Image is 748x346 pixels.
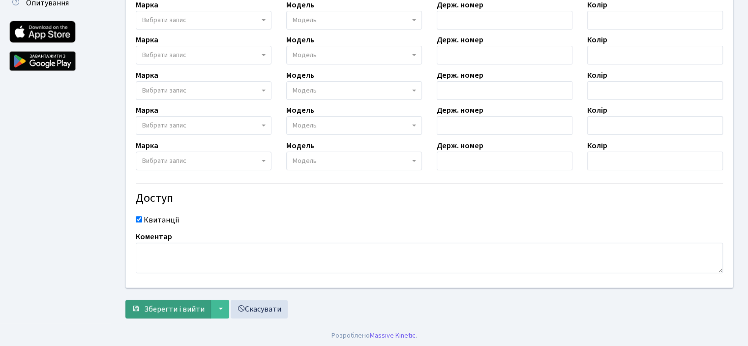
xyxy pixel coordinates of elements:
[144,214,180,226] label: Квитанції
[437,140,483,152] label: Держ. номер
[136,191,723,206] h4: Доступ
[293,86,317,95] span: Модель
[587,34,607,46] label: Колір
[136,231,172,243] label: Коментар
[142,86,186,95] span: Вибрати запис
[136,104,158,116] label: Марка
[587,104,607,116] label: Колір
[293,15,317,25] span: Модель
[437,104,483,116] label: Держ. номер
[370,330,416,341] a: Massive Kinetic
[136,69,158,81] label: Марка
[286,69,314,81] label: Модель
[136,34,158,46] label: Марка
[286,34,314,46] label: Модель
[587,140,607,152] label: Колір
[125,300,211,318] button: Зберегти і вийти
[142,50,186,60] span: Вибрати запис
[587,69,607,81] label: Колір
[286,140,314,152] label: Модель
[293,50,317,60] span: Модель
[437,69,483,81] label: Держ. номер
[142,15,186,25] span: Вибрати запис
[136,140,158,152] label: Марка
[437,34,483,46] label: Держ. номер
[142,156,186,166] span: Вибрати запис
[144,304,205,315] span: Зберегти і вийти
[331,330,417,341] div: Розроблено .
[293,156,317,166] span: Модель
[142,121,186,130] span: Вибрати запис
[286,104,314,116] label: Модель
[293,121,317,130] span: Модель
[231,300,288,318] a: Скасувати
